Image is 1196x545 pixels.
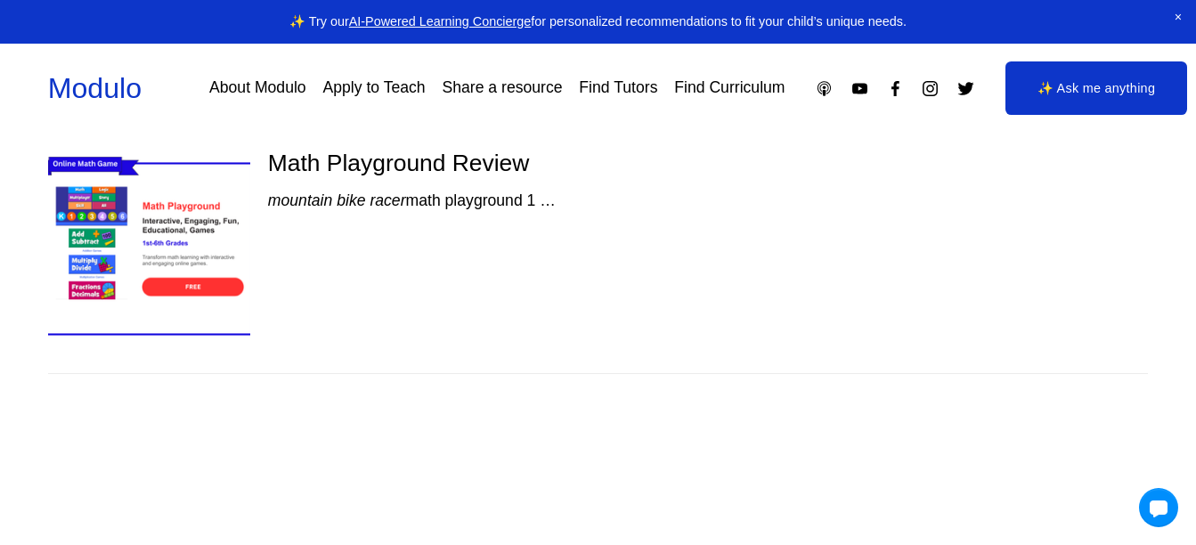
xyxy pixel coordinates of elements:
[815,79,834,98] a: Apple Podcasts
[349,14,532,28] a: AI-Powered Learning Concierge
[209,73,306,104] a: About Modulo
[370,191,405,209] em: racer
[442,73,562,104] a: Share a resource
[921,79,940,98] a: Instagram
[268,191,332,209] em: mountain
[1005,61,1187,115] a: ✨ Ask me anything
[268,191,536,209] span: math playground 1
[48,148,1149,178] div: Math Playground Review
[674,73,785,104] a: Find Curriculum
[322,73,425,104] a: Apply to Teach
[579,73,657,104] a: Find Tutors
[48,72,142,104] a: Modulo
[48,124,1149,373] div: Math Playground Review mountain bike racermath playground 1 …
[850,79,869,98] a: YouTube
[337,191,365,209] em: bike
[540,191,556,209] span: …
[956,79,975,98] a: Twitter
[886,79,905,98] a: Facebook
